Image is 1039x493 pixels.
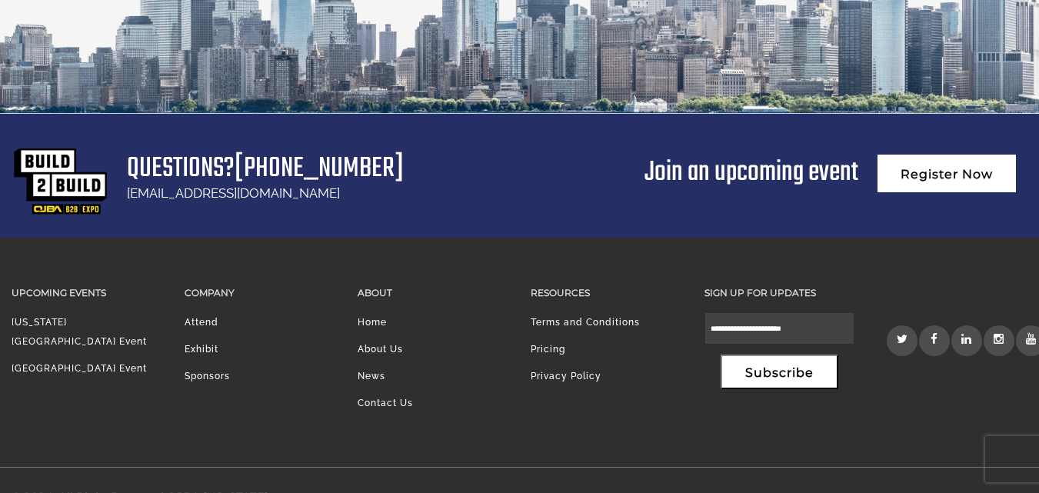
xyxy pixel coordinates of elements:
a: Attend [185,317,218,328]
a: [EMAIL_ADDRESS][DOMAIN_NAME] [127,185,340,201]
a: Terms and Conditions [531,317,640,328]
h3: About [358,284,508,301]
a: Exhibit [185,344,218,355]
div: Join an upcoming event [644,147,858,187]
a: [PHONE_NUMBER] [235,147,404,191]
a: Contact Us [358,398,413,408]
h3: Resources [531,284,681,301]
a: Pricing [531,344,565,355]
a: Sponsors [185,371,230,381]
h3: Sign up for updates [704,284,854,301]
a: About Us [358,344,403,355]
h3: Company [185,284,335,301]
a: Register Now [877,155,1016,192]
button: Subscribe [721,355,838,389]
a: Privacy Policy [531,371,601,381]
h1: Questions? [127,155,404,182]
h3: Upcoming Events [12,284,162,301]
a: [GEOGRAPHIC_DATA] Event [12,363,147,374]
